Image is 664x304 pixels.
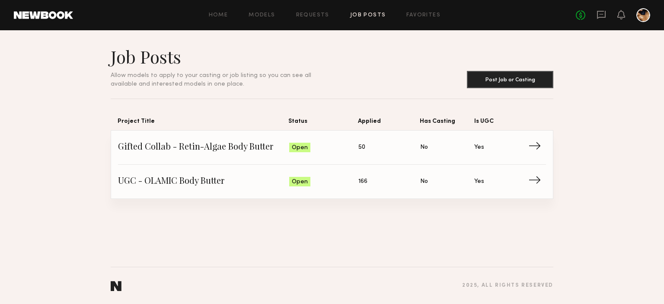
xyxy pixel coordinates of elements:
[296,13,329,18] a: Requests
[249,13,275,18] a: Models
[420,177,428,186] span: No
[528,175,546,188] span: →
[474,143,484,152] span: Yes
[292,144,308,152] span: Open
[406,13,441,18] a: Favorites
[358,143,365,152] span: 50
[350,13,386,18] a: Job Posts
[111,73,311,87] span: Allow models to apply to your casting or job listing so you can see all available and interested ...
[474,177,484,186] span: Yes
[209,13,228,18] a: Home
[118,175,289,188] span: UGC - OLAMIC Body Butter
[288,116,358,130] span: Status
[358,116,420,130] span: Applied
[528,141,546,154] span: →
[111,46,332,67] h1: Job Posts
[462,283,553,288] div: 2025 , all rights reserved
[474,116,529,130] span: Is UGC
[358,177,367,186] span: 166
[118,165,546,198] a: UGC - OLAMIC Body ButterOpen166NoYes→
[467,71,553,88] button: Post Job or Casting
[118,141,289,154] span: Gifted Collab - Retin-Algae Body Butter
[118,116,288,130] span: Project Title
[420,143,428,152] span: No
[292,178,308,186] span: Open
[118,131,546,165] a: Gifted Collab - Retin-Algae Body ButterOpen50NoYes→
[420,116,474,130] span: Has Casting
